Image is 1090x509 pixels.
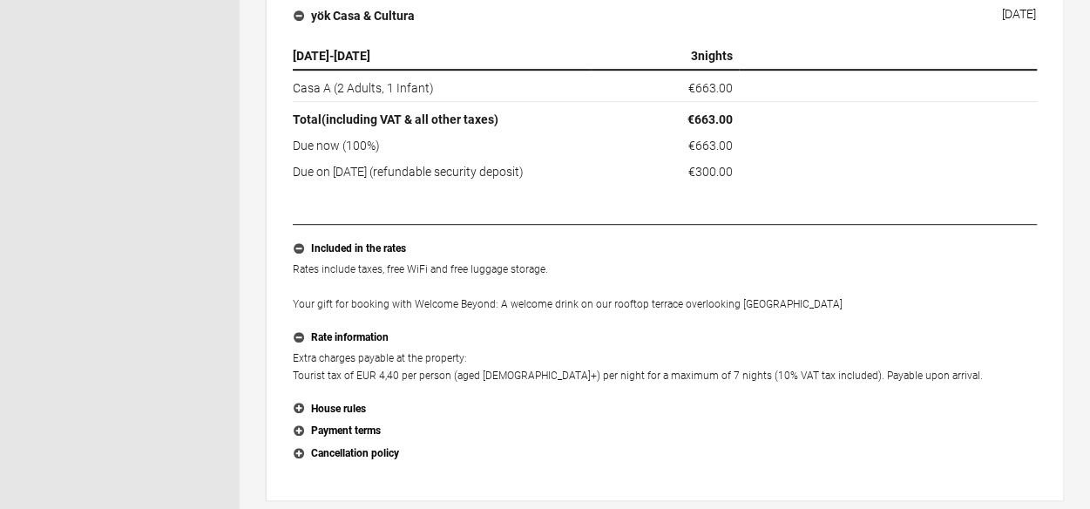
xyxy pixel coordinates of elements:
flynt-currency: €663.00 [687,139,732,153]
button: Payment terms [293,420,1037,443]
button: House rules [293,398,1037,421]
flynt-currency: €663.00 [687,81,732,95]
p: Rates include taxes, free WiFi and free luggage storage. Your gift for booking with Welcome Beyon... [293,261,1037,313]
td: Due on [DATE] (refundable security deposit) [293,159,591,180]
h4: yök Casa & Cultura [294,7,415,24]
td: Due now (100%) [293,132,591,159]
div: [DATE] [1002,7,1036,21]
p: Extra charges payable at the property: Tourist tax of EUR 4,40 per person (aged [DEMOGRAPHIC_DATA... [293,350,1037,384]
span: 3 [690,49,697,63]
th: - [293,43,591,70]
span: (including VAT & all other taxes) [322,112,498,126]
button: Rate information [293,327,1037,350]
flynt-currency: €300.00 [687,165,732,179]
td: Casa A (2 Adults, 1 Infant) [293,70,591,102]
flynt-currency: €663.00 [687,112,732,126]
th: Total [293,102,591,133]
button: Included in the rates [293,238,1037,261]
span: [DATE] [334,49,370,63]
th: nights [591,43,740,70]
span: [DATE] [293,49,329,63]
button: Cancellation policy [293,443,1037,465]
